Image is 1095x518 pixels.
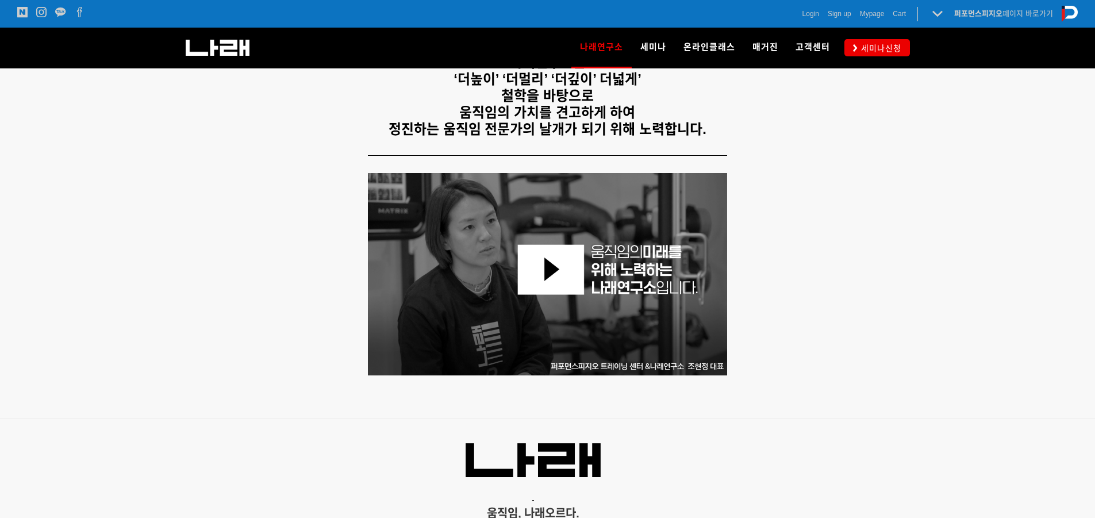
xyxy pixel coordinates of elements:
a: 매거진 [744,28,787,68]
span: 세미나신청 [858,43,901,54]
a: Login [802,8,819,20]
a: 세미나신청 [844,39,910,56]
strong: 나래연구소는 [510,55,586,70]
strong: 정진하는 움직임 전문가의 날개가 되기 위해 노력합니다. [389,121,706,137]
a: 온라인클래스 [675,28,744,68]
strong: ‘더높이’ ‘더멀리’ ‘더깊이’ 더넓게’ [454,71,641,87]
span: 세미나 [640,42,666,52]
a: 퍼포먼스피지오페이지 바로가기 [954,9,1053,18]
a: Sign up [828,8,851,20]
span: 온라인클래스 [683,42,735,52]
a: Mypage [860,8,885,20]
a: 나래연구소 [571,28,632,68]
strong: 퍼포먼스피지오 [954,9,1002,18]
a: 고객센터 [787,28,839,68]
span: 고객센터 [796,42,830,52]
a: 세미나 [632,28,675,68]
img: 91e6efe50133a.png [466,443,601,477]
span: 매거진 [752,42,778,52]
p: - [189,494,878,507]
strong: 철학을 바탕으로 [501,88,594,103]
a: Cart [893,8,906,20]
strong: 움직임의 가치를 견고하게 하여 [459,105,635,120]
span: 나래연구소 [580,38,623,56]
